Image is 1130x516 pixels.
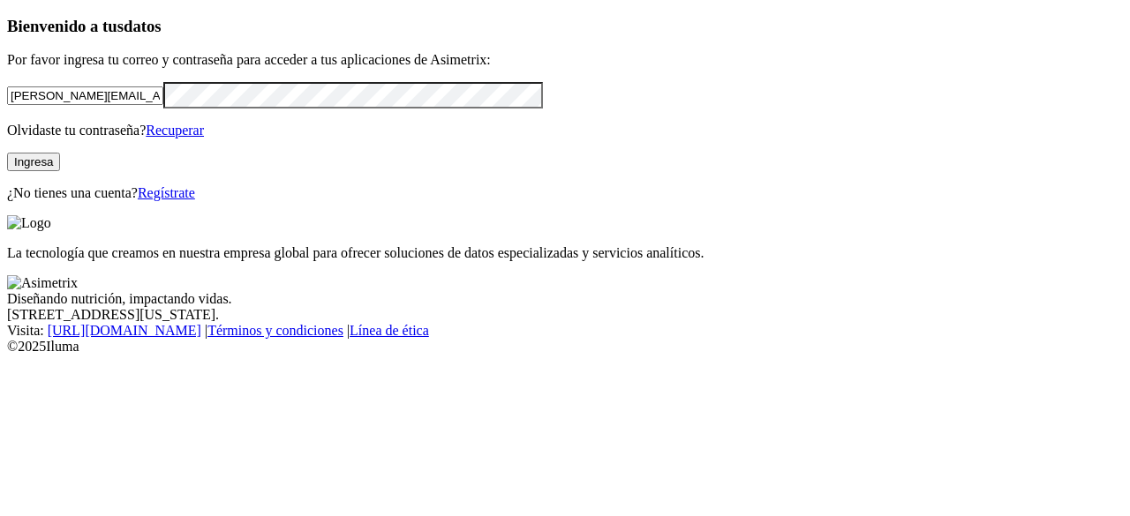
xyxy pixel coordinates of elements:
[48,323,201,338] a: [URL][DOMAIN_NAME]
[146,123,204,138] a: Recuperar
[7,17,1123,36] h3: Bienvenido a tus
[7,86,163,105] input: Tu correo
[7,275,78,291] img: Asimetrix
[350,323,429,338] a: Línea de ética
[7,215,51,231] img: Logo
[7,339,1123,355] div: © 2025 Iluma
[7,153,60,171] button: Ingresa
[7,291,1123,307] div: Diseñando nutrición, impactando vidas.
[7,323,1123,339] div: Visita : | |
[138,185,195,200] a: Regístrate
[207,323,343,338] a: Términos y condiciones
[7,245,1123,261] p: La tecnología que creamos en nuestra empresa global para ofrecer soluciones de datos especializad...
[7,52,1123,68] p: Por favor ingresa tu correo y contraseña para acceder a tus aplicaciones de Asimetrix:
[7,185,1123,201] p: ¿No tienes una cuenta?
[124,17,162,35] span: datos
[7,123,1123,138] p: Olvidaste tu contraseña?
[7,307,1123,323] div: [STREET_ADDRESS][US_STATE].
